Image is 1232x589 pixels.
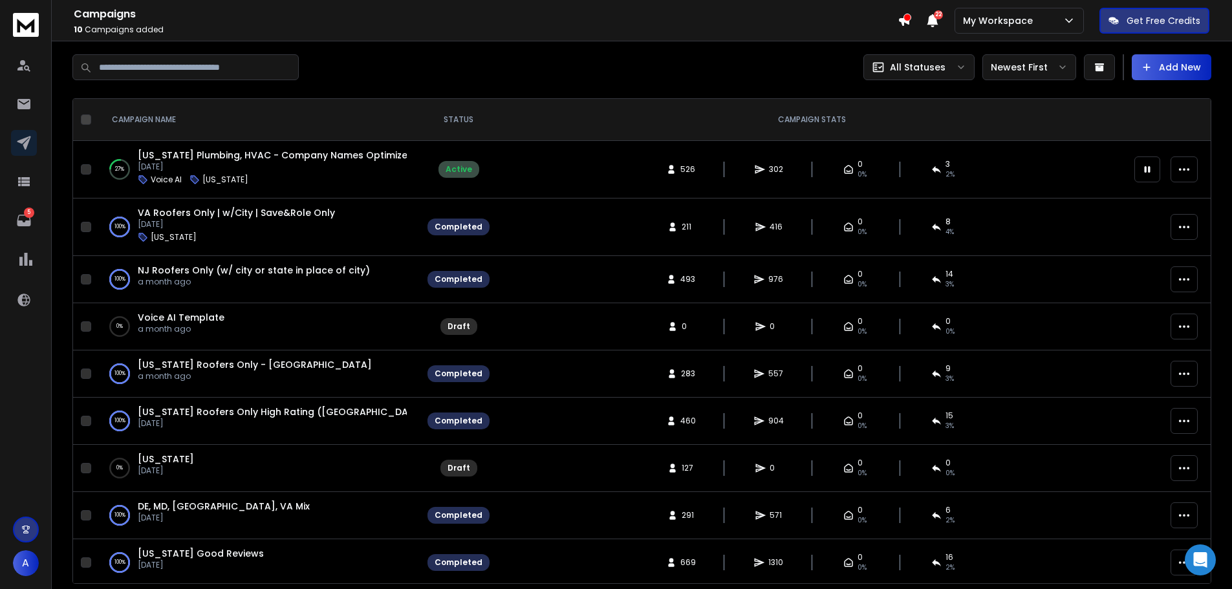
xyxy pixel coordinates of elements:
span: 976 [768,274,783,284]
p: 100 % [114,414,125,427]
p: 100 % [114,367,125,380]
p: All Statuses [890,61,946,74]
p: Voice AI [151,175,182,185]
span: 291 [682,510,695,520]
a: NJ Roofers Only (w/ city or state in place of city) [138,264,370,277]
span: [US_STATE] Good Reviews [138,547,264,560]
span: 0 [858,363,863,374]
td: 100%DE, MD, [GEOGRAPHIC_DATA], VA Mix[DATE] [96,492,420,539]
p: Campaigns added [74,25,898,35]
span: 0% [858,279,867,290]
span: 0% [858,562,867,573]
a: [US_STATE] Roofers Only High Rating ([GEOGRAPHIC_DATA]) [138,405,429,418]
button: Newest First [982,54,1076,80]
span: 1310 [768,557,783,568]
p: [DATE] [138,418,407,429]
span: 9 [946,363,951,374]
span: 211 [682,222,695,232]
td: 0%Voice AI Templatea month ago [96,303,420,350]
a: Voice AI Template [138,311,224,324]
td: 100%[US_STATE] Good Reviews[DATE] [96,539,420,586]
span: 0% [946,468,955,478]
p: 100 % [114,556,125,569]
p: My Workspace [963,14,1038,27]
td: 0%[US_STATE][DATE] [96,445,420,492]
span: 0 [946,316,951,327]
span: 16 [946,552,953,562]
a: DE, MD, [GEOGRAPHIC_DATA], VA Mix [138,500,310,513]
span: 0% [858,374,867,384]
p: a month ago [138,371,372,381]
a: [US_STATE] Plumbing, HVAC - Company Names Optimized [138,149,414,162]
span: 0 [858,159,863,169]
span: 416 [770,222,783,232]
td: 100%[US_STATE] Roofers Only - [GEOGRAPHIC_DATA]a month ago [96,350,420,398]
div: Completed [435,510,482,520]
span: 3 [946,159,950,169]
span: 22 [934,10,943,19]
span: 2 % [946,562,955,573]
span: 0 [858,316,863,327]
p: 100 % [114,509,125,522]
p: [US_STATE] [151,232,197,242]
p: 0 % [116,320,123,333]
span: 493 [680,274,695,284]
span: 0% [858,227,867,237]
span: 2 % [946,169,955,180]
span: 0% [858,515,867,526]
span: 0% [946,327,955,337]
span: 0 [946,458,951,468]
p: [DATE] [138,560,264,570]
span: [US_STATE] [138,453,194,466]
p: 5 [24,208,34,218]
span: 526 [680,164,695,175]
p: [DATE] [138,162,407,172]
p: a month ago [138,324,224,334]
span: 6 [946,505,951,515]
div: Completed [435,416,482,426]
th: CAMPAIGN NAME [96,99,420,141]
th: STATUS [420,99,497,141]
span: 0% [858,169,867,180]
span: 127 [682,463,695,473]
td: 100%[US_STATE] Roofers Only High Rating ([GEOGRAPHIC_DATA])[DATE] [96,398,420,445]
span: 0% [858,468,867,478]
span: 0 [770,463,783,473]
span: 10 [74,24,83,35]
span: 0 [858,505,863,515]
img: logo [13,13,39,37]
span: 571 [770,510,783,520]
div: Completed [435,222,482,232]
span: 283 [681,369,695,379]
span: 3 % [946,279,954,290]
span: 14 [946,269,953,279]
span: 15 [946,411,953,421]
span: 0 [858,458,863,468]
p: 27 % [115,163,124,176]
span: 0 [770,321,783,332]
p: [DATE] [138,513,310,523]
div: Active [446,164,472,175]
button: A [13,550,39,576]
a: VA Roofers Only | w/City | Save&Role Only [138,206,335,219]
button: Get Free Credits [1099,8,1209,34]
span: [US_STATE] Roofers Only - [GEOGRAPHIC_DATA] [138,358,372,371]
span: 8 [946,217,951,227]
div: Completed [435,369,482,379]
span: 2 % [946,515,955,526]
span: 460 [680,416,696,426]
button: Add New [1132,54,1211,80]
td: 100%VA Roofers Only | w/City | Save&Role Only[DATE][US_STATE] [96,198,420,256]
td: 100%NJ Roofers Only (w/ city or state in place of city)a month ago [96,256,420,303]
span: 0 [858,552,863,562]
p: a month ago [138,277,370,287]
span: 3 % [946,374,954,384]
p: 100 % [114,220,125,233]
